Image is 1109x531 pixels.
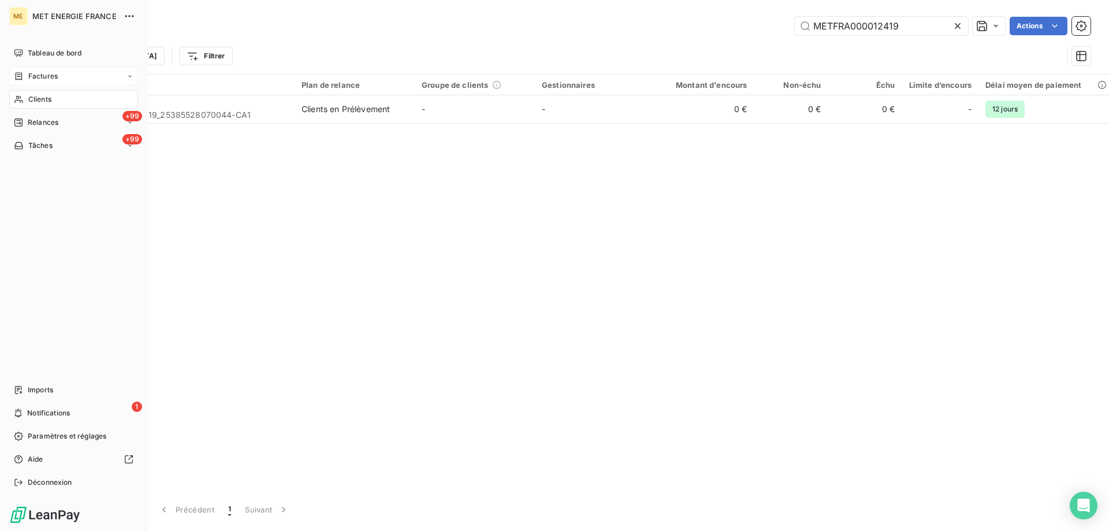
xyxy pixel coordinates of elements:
span: Tâches [28,140,53,151]
button: Suivant [238,497,296,522]
span: Imports [28,385,53,395]
span: +99 [122,134,142,144]
td: 0 € [754,95,828,123]
div: Gestionnaires [542,80,648,90]
div: Open Intercom Messenger [1070,492,1097,519]
a: Aide [9,450,138,469]
span: Paramètres et réglages [28,431,106,441]
div: Délai moyen de paiement [985,80,1109,90]
span: +99 [122,111,142,121]
div: Non-échu [761,80,821,90]
span: 1 [228,504,231,515]
div: Limite d’encours [909,80,972,90]
span: Aide [28,454,43,465]
span: Groupe de clients [422,80,489,90]
button: Filtrer [179,47,232,65]
span: 12 jours [985,101,1025,118]
div: Échu [835,80,895,90]
div: Montant d'encours [662,80,747,90]
button: 1 [221,497,238,522]
button: Précédent [151,497,221,522]
span: Relances [28,117,58,128]
span: Notifications [27,408,70,418]
img: Logo LeanPay [9,506,81,524]
span: - [968,103,972,115]
div: ME [9,7,28,25]
div: Clients en Prélèvement [302,103,390,115]
span: Déconnexion [28,477,72,488]
td: 0 € [828,95,902,123]
td: 0 € [655,95,754,123]
span: Tableau de bord [28,48,81,58]
span: Clients [28,94,51,105]
span: 1 [132,402,142,412]
input: Rechercher [795,17,968,35]
button: Actions [1010,17,1067,35]
span: MET ENERGIE FRANCE [32,12,117,21]
span: Factures [28,71,58,81]
div: Plan de relance [302,80,408,90]
span: - [422,104,425,114]
span: METFRA000012419_25385528070044-CA1 [80,109,288,121]
span: - [542,104,545,114]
